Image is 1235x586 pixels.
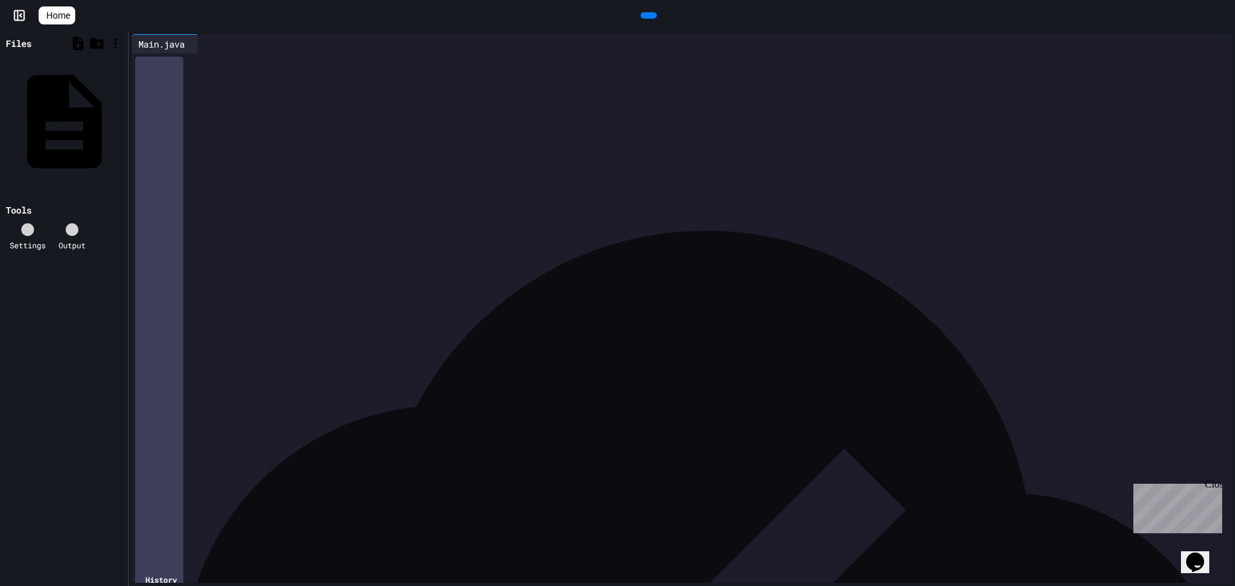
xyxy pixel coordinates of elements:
[39,6,75,24] a: Home
[59,239,86,251] div: Output
[6,37,32,50] div: Files
[46,9,70,22] span: Home
[10,239,46,251] div: Settings
[5,5,89,82] div: Chat with us now!Close
[132,34,198,53] div: Main.java
[1128,479,1222,533] iframe: chat widget
[6,203,32,217] div: Tools
[132,37,191,51] div: Main.java
[1181,535,1222,573] iframe: chat widget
